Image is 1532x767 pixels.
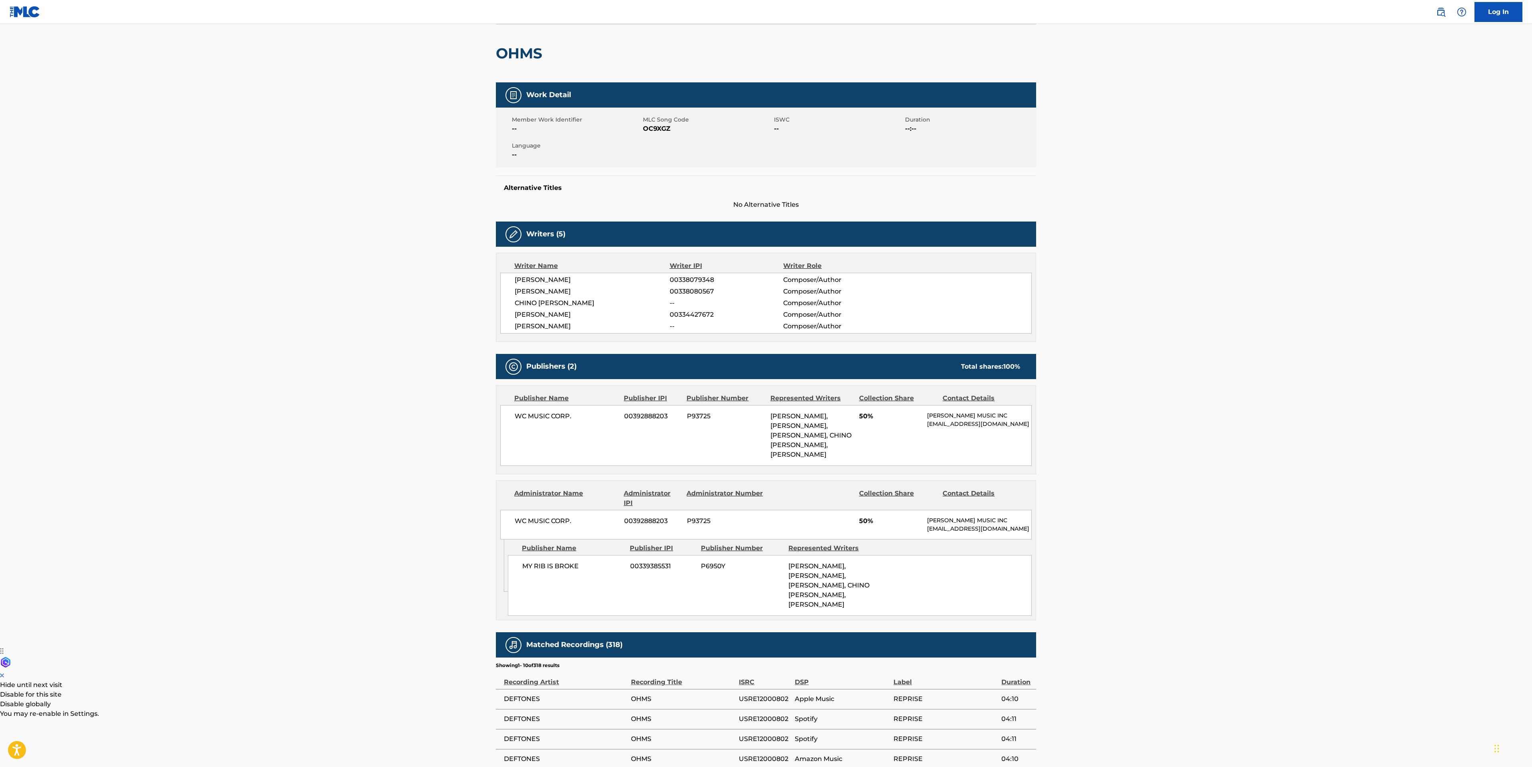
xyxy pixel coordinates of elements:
span: P93725 [687,411,764,421]
img: Matched Recordings [509,640,518,650]
h5: Alternative Titles [504,184,1028,192]
span: 00339385531 [630,561,695,571]
img: MLC Logo [10,6,40,18]
span: Composer/Author [783,287,887,296]
span: DEFTONES [504,734,627,744]
h5: Work Detail [526,90,571,100]
div: Writer Name [514,261,670,271]
span: Composer/Author [783,310,887,320]
span: OHMS [631,734,735,744]
h5: Matched Recordings (318) [526,640,623,649]
img: help [1457,7,1466,17]
div: Administrator Number [686,489,764,508]
span: P93725 [687,516,764,526]
span: 00392888203 [624,516,681,526]
div: Publisher Name [514,393,618,403]
span: Language [512,142,641,150]
span: 00392888203 [624,411,681,421]
span: USRE12000802 [739,754,791,764]
div: Administrator Name [514,489,618,508]
iframe: Chat Widget [1492,729,1532,767]
div: Publisher Name [522,543,624,553]
span: CHINO [PERSON_NAME] [515,298,670,308]
span: P6950Y [701,561,782,571]
span: 04:10 [1001,754,1032,764]
span: [PERSON_NAME] [515,287,670,296]
div: Publisher IPI [624,393,680,403]
div: Publisher Number [686,393,764,403]
span: OC9XGZ [643,124,772,134]
span: USRE12000802 [739,714,791,724]
span: -- [512,150,641,160]
span: [PERSON_NAME] [515,310,670,320]
span: 00338079348 [670,275,783,285]
div: Represented Writers [788,543,870,553]
span: -- [774,124,903,134]
span: Spotify [795,734,889,744]
span: -- [670,322,783,331]
span: MY RIB IS BROKE [522,561,624,571]
span: 00334427672 [670,310,783,320]
div: Publisher IPI [630,543,695,553]
div: Drag [1494,737,1499,761]
span: Duration [905,116,1034,124]
div: Help [1454,4,1470,20]
p: [EMAIL_ADDRESS][DOMAIN_NAME] [927,525,1031,533]
span: REPRISE [893,734,997,744]
span: WC MUSIC CORP. [515,411,618,421]
span: REPRISE [893,714,997,724]
span: Member Work Identifier [512,116,641,124]
a: Log In [1474,2,1522,22]
h5: Writers (5) [526,230,565,239]
span: 50% [859,411,921,421]
span: Spotify [795,714,889,724]
a: Public Search [1433,4,1449,20]
span: OHMS [631,754,735,764]
div: Contact Details [943,393,1020,403]
span: --:-- [905,124,1034,134]
span: No Alternative Titles [496,200,1036,210]
h5: Publishers (2) [526,362,577,371]
span: Amazon Music [795,754,889,764]
span: [PERSON_NAME], [PERSON_NAME], [PERSON_NAME], CHINO [PERSON_NAME], [PERSON_NAME] [770,412,852,458]
p: [EMAIL_ADDRESS][DOMAIN_NAME] [927,420,1031,428]
span: Composer/Author [783,275,887,285]
img: Writers [509,230,518,239]
h2: OHMS [496,44,546,62]
span: -- [670,298,783,308]
span: [PERSON_NAME] [515,275,670,285]
span: ISWC [774,116,903,124]
p: [PERSON_NAME] MUSIC INC [927,516,1031,525]
span: MLC Song Code [643,116,772,124]
span: REPRISE [893,754,997,764]
div: Publisher Number [701,543,782,553]
span: Composer/Author [783,298,887,308]
img: search [1436,7,1446,17]
div: Writer Role [783,261,887,271]
span: 04:11 [1001,734,1032,744]
div: Contact Details [943,489,1020,508]
span: 00338080567 [670,287,783,296]
span: USRE12000802 [739,734,791,744]
img: Work Detail [509,90,518,100]
span: 50% [859,516,921,526]
span: [PERSON_NAME] [515,322,670,331]
div: Represented Writers [770,393,853,403]
div: Collection Share [859,489,937,508]
div: Administrator IPI [624,489,680,508]
img: Publishers [509,362,518,372]
span: OHMS [631,714,735,724]
p: [PERSON_NAME] MUSIC INC [927,411,1031,420]
span: DEFTONES [504,714,627,724]
span: [PERSON_NAME], [PERSON_NAME], [PERSON_NAME], CHINO [PERSON_NAME], [PERSON_NAME] [788,562,869,608]
span: 04:11 [1001,714,1032,724]
div: Total shares: [961,362,1020,372]
span: 100 % [1003,363,1020,370]
span: WC MUSIC CORP. [515,516,618,526]
span: DEFTONES [504,754,627,764]
span: -- [512,124,641,134]
span: Composer/Author [783,322,887,331]
div: Writer IPI [670,261,784,271]
div: Collection Share [859,393,937,403]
